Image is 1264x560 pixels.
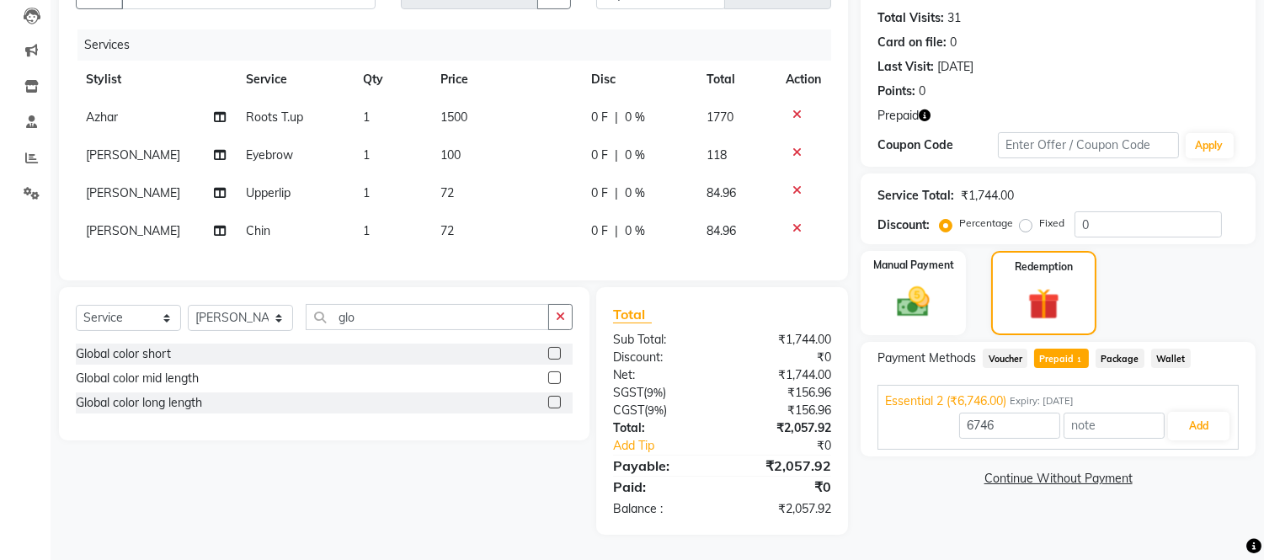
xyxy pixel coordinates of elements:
[76,370,199,387] div: Global color mid length
[591,222,608,240] span: 0 F
[247,147,294,163] span: Eyebrow
[600,331,723,349] div: Sub Total:
[600,477,723,497] div: Paid:
[76,345,171,363] div: Global color short
[1034,349,1089,368] span: Prepaid
[440,109,467,125] span: 1500
[615,184,618,202] span: |
[1039,216,1064,231] label: Fixed
[600,456,723,476] div: Payable:
[947,9,961,27] div: 31
[723,456,845,476] div: ₹2,057.92
[440,223,454,238] span: 72
[615,222,618,240] span: |
[625,222,645,240] span: 0 %
[353,61,430,99] th: Qty
[707,147,727,163] span: 118
[1015,259,1073,275] label: Redemption
[723,402,845,419] div: ₹156.96
[363,147,370,163] span: 1
[237,61,354,99] th: Service
[696,61,776,99] th: Total
[950,34,957,51] div: 0
[723,331,845,349] div: ₹1,744.00
[86,223,180,238] span: [PERSON_NAME]
[625,184,645,202] span: 0 %
[707,109,733,125] span: 1770
[959,216,1013,231] label: Percentage
[613,385,643,400] span: SGST
[877,136,998,154] div: Coupon Code
[723,349,845,366] div: ₹0
[723,366,845,384] div: ₹1,744.00
[600,349,723,366] div: Discount:
[247,223,271,238] span: Chin
[1010,394,1074,408] span: Expiry: [DATE]
[1018,285,1069,323] img: _gift.svg
[613,306,652,323] span: Total
[86,147,180,163] span: [PERSON_NAME]
[625,109,645,126] span: 0 %
[1075,355,1084,365] span: 1
[998,132,1178,158] input: Enter Offer / Coupon Code
[615,109,618,126] span: |
[76,61,237,99] th: Stylist
[919,83,925,100] div: 0
[877,34,947,51] div: Card on file:
[600,402,723,419] div: ( )
[86,185,180,200] span: [PERSON_NAME]
[430,61,581,99] th: Price
[983,349,1027,368] span: Voucher
[885,392,1006,410] span: Essential 2 (₹6,746.00)
[440,147,461,163] span: 100
[600,419,723,437] div: Total:
[581,61,696,99] th: Disc
[877,83,915,100] div: Points:
[600,384,723,402] div: ( )
[591,109,608,126] span: 0 F
[247,109,304,125] span: Roots T.up
[776,61,831,99] th: Action
[613,403,644,418] span: CGST
[77,29,844,61] div: Services
[877,107,919,125] span: Prepaid
[86,109,118,125] span: Azhar
[873,258,954,273] label: Manual Payment
[864,470,1252,488] a: Continue Without Payment
[1151,349,1191,368] span: Wallet
[363,109,370,125] span: 1
[363,223,370,238] span: 1
[877,9,944,27] div: Total Visits:
[648,403,664,417] span: 9%
[591,184,608,202] span: 0 F
[363,185,370,200] span: 1
[707,185,736,200] span: 84.96
[723,477,845,497] div: ₹0
[1096,349,1144,368] span: Package
[723,500,845,518] div: ₹2,057.92
[877,349,976,367] span: Payment Methods
[647,386,663,399] span: 9%
[887,283,940,321] img: _cash.svg
[877,216,930,234] div: Discount:
[723,384,845,402] div: ₹156.96
[76,394,202,412] div: Global color long length
[723,419,845,437] div: ₹2,057.92
[959,413,1060,439] input: Amount
[591,147,608,164] span: 0 F
[877,58,934,76] div: Last Visit:
[247,185,291,200] span: Upperlip
[615,147,618,164] span: |
[600,366,723,384] div: Net:
[440,185,454,200] span: 72
[600,500,723,518] div: Balance :
[961,187,1014,205] div: ₹1,744.00
[306,304,549,330] input: Search or Scan
[600,437,743,455] a: Add Tip
[1064,413,1165,439] input: note
[1168,412,1229,440] button: Add
[877,187,954,205] div: Service Total:
[937,58,973,76] div: [DATE]
[1186,133,1234,158] button: Apply
[625,147,645,164] span: 0 %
